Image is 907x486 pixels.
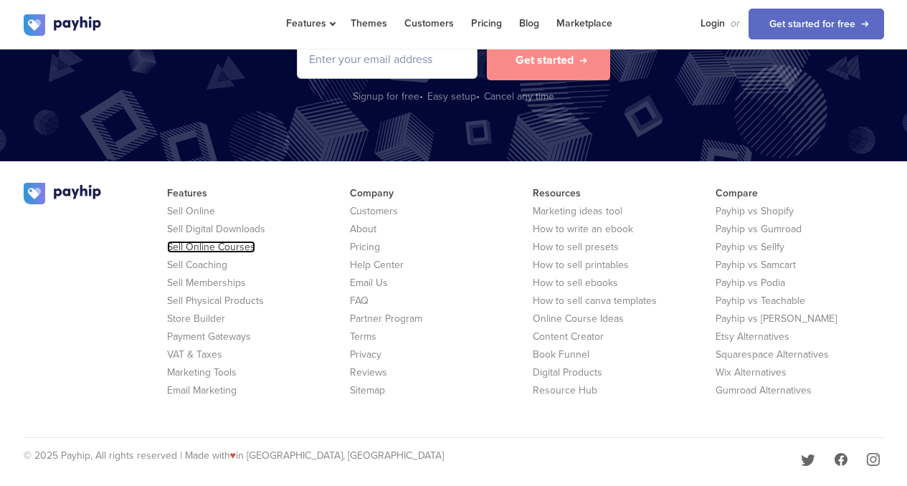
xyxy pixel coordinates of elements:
a: How to sell ebooks [533,277,618,289]
a: Facebook [830,449,852,470]
span: ♥ [230,449,236,462]
a: Sell Coaching [167,259,227,271]
a: Twitter [797,449,820,470]
a: Customers [350,205,398,217]
a: Payhip vs Sellfy [716,241,784,253]
a: Sitemap [350,384,385,396]
img: logo.svg [24,183,103,204]
a: How to sell presets [533,241,619,253]
a: Payhip vs [PERSON_NAME] [716,313,837,325]
a: Help Center [350,259,404,271]
a: Wix Alternatives [716,366,787,378]
a: Payhip vs Teachable [716,295,805,307]
a: Digital Products [533,366,602,378]
img: logo.svg [24,14,103,36]
a: Sell Physical Products [167,295,264,307]
a: VAT & Taxes [167,348,222,361]
a: Privacy [350,348,381,361]
input: Enter your email address [298,41,477,78]
a: Pricing [350,241,380,253]
a: FAQ [350,295,369,307]
li: Features [167,186,336,201]
a: How to sell printables [533,259,629,271]
a: Get started for free [749,9,884,39]
a: Payhip vs Podia [716,277,785,289]
a: Online Course Ideas [533,313,624,325]
a: Etsy Alternatives [716,330,789,343]
a: Email Marketing [167,384,237,396]
a: How to write an ebook [533,223,633,235]
a: Book Funnel [533,348,589,361]
a: Payment Gateways [167,330,251,343]
a: Partner Program [350,313,422,325]
span: • [476,90,480,103]
p: © 2025 Payhip, All rights reserved | Made with in [GEOGRAPHIC_DATA], [GEOGRAPHIC_DATA] [24,449,444,463]
li: Company [350,186,518,201]
a: Sell Digital Downloads [167,223,265,235]
span: • [419,90,423,103]
a: Reviews [350,366,387,378]
div: Signup for free [353,90,424,104]
a: How to sell canva templates [533,295,657,307]
li: Resources [533,186,701,201]
a: Squarespace Alternatives [716,348,829,361]
a: Resource Hub [533,384,597,396]
a: Gumroad Alternatives [716,384,812,396]
div: Cancel any time [484,90,554,104]
span: Features [286,17,333,29]
a: Email Us [350,277,388,289]
a: Marketing Tools [167,366,237,378]
a: Sell Online Courses [167,241,255,253]
div: Easy setup [427,90,481,104]
a: Payhip vs Samcart [716,259,796,271]
a: Sell Memberships [167,277,246,289]
a: About [350,223,376,235]
li: Compare [716,186,884,201]
a: Store Builder [167,313,225,325]
a: Instagram [863,449,884,470]
button: Get started [487,41,610,80]
a: Content Creator [533,330,604,343]
a: Payhip vs Gumroad [716,223,802,235]
a: Marketing ideas tool [533,205,622,217]
a: Terms [350,330,376,343]
a: Payhip vs Shopify [716,205,794,217]
a: Sell Online [167,205,215,217]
